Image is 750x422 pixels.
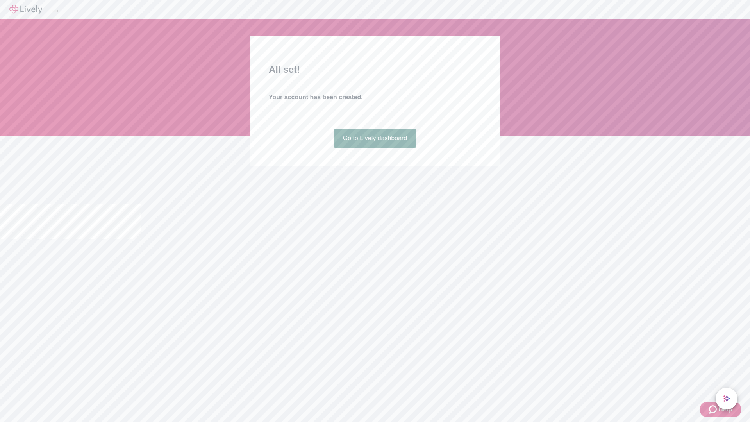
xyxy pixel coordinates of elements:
[709,405,718,414] svg: Zendesk support icon
[269,63,481,77] h2: All set!
[716,388,737,409] button: chat
[718,405,732,414] span: Help
[723,395,730,402] svg: Lively AI Assistant
[269,93,481,102] h4: Your account has been created.
[52,10,58,12] button: Log out
[9,5,42,14] img: Lively
[334,129,417,148] a: Go to Lively dashboard
[700,402,741,417] button: Zendesk support iconHelp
